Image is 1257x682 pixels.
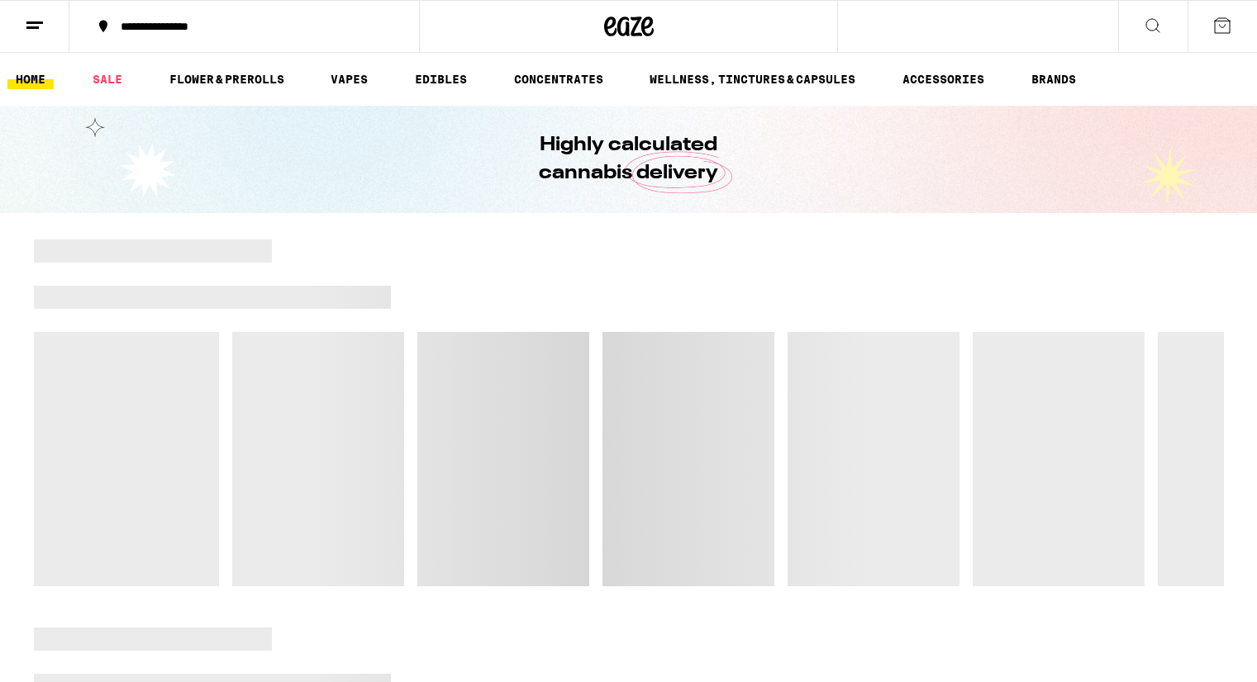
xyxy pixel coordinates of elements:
[493,131,765,187] h1: Highly calculated cannabis delivery
[506,69,612,89] a: CONCENTRATES
[407,69,475,89] a: EDIBLES
[7,69,54,89] a: HOME
[894,69,993,89] a: ACCESSORIES
[161,69,293,89] a: FLOWER & PREROLLS
[322,69,376,89] a: VAPES
[641,69,864,89] a: WELLNESS, TINCTURES & CAPSULES
[1023,69,1084,89] button: BRANDS
[84,69,131,89] a: SALE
